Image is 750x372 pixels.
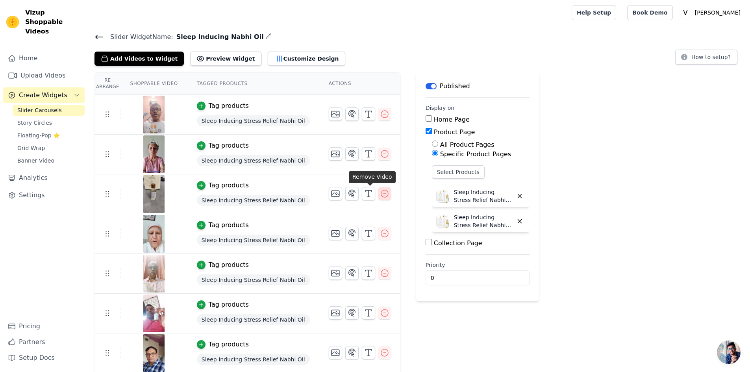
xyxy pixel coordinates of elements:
[434,239,482,247] label: Collection Page
[440,81,470,91] p: Published
[197,354,310,365] span: Sleep Inducing Stress Relief Nabhi Oil
[17,106,62,114] span: Slider Carousels
[6,16,19,28] img: Vizup
[329,346,342,359] button: Change Thumbnail
[717,341,741,364] a: Open chat
[454,188,513,204] p: Sleep Inducing Stress Relief Nabhi Oil
[13,155,85,166] a: Banner Video
[197,314,310,325] span: Sleep Inducing Stress Relief Nabhi Oil
[190,52,261,66] button: Preview Widget
[143,96,165,133] img: tn-4c96866d4a164a9bb89cb5fa72c8e538.png
[3,170,85,186] a: Analytics
[173,32,264,42] span: Sleep Inducing Nabhi Oil
[197,274,310,285] span: Sleep Inducing Stress Relief Nabhi Oil
[329,187,342,200] button: Change Thumbnail
[19,91,67,100] span: Create Widgets
[454,213,513,229] p: Sleep Inducing Stress Relief Nabhi Oil
[197,300,249,309] button: Tag products
[209,340,249,349] div: Tag products
[692,6,744,20] p: [PERSON_NAME]
[143,255,165,292] img: tn-a925dc41e981464abd484459b14e9287.png
[675,55,737,63] a: How to setup?
[683,9,688,17] text: V
[435,188,451,204] img: Sleep Inducing Stress Relief Nabhi Oil
[13,130,85,141] a: Floating-Pop ⭐
[17,144,45,152] span: Grid Wrap
[3,334,85,350] a: Partners
[197,141,249,150] button: Tag products
[572,5,616,20] a: Help Setup
[434,128,475,136] label: Product Page
[268,52,345,66] button: Customize Design
[197,155,310,166] span: Sleep Inducing Stress Relief Nabhi Oil
[3,318,85,334] a: Pricing
[432,165,485,179] button: Select Products
[329,267,342,280] button: Change Thumbnail
[319,72,400,95] th: Actions
[197,115,310,126] span: Sleep Inducing Stress Relief Nabhi Oil
[197,260,249,270] button: Tag products
[187,72,319,95] th: Tagged Products
[426,104,455,112] legend: Display on
[440,141,494,148] label: All Product Pages
[197,101,249,111] button: Tag products
[197,220,249,230] button: Tag products
[143,294,165,332] img: tn-dcee6d1b1f5d4bc49842aaa4478b4a96.png
[94,52,184,66] button: Add Videos to Widget
[17,131,60,139] span: Floating-Pop ⭐
[143,135,165,173] img: tn-856a9bbf74c749d9a853a06dd81171ce.png
[209,101,249,111] div: Tag products
[209,300,249,309] div: Tag products
[25,8,81,36] span: Vizup Shoppable Videos
[209,181,249,190] div: Tag products
[329,306,342,320] button: Change Thumbnail
[3,87,85,103] button: Create Widgets
[104,32,173,42] span: Slider Widget Name:
[426,261,530,269] label: Priority
[94,72,120,95] th: Re Arrange
[197,181,249,190] button: Tag products
[265,31,272,42] div: Edit Name
[17,119,52,127] span: Story Circles
[3,50,85,66] a: Home
[13,143,85,154] a: Grid Wrap
[13,105,85,116] a: Slider Carousels
[197,195,310,206] span: Sleep Inducing Stress Relief Nabhi Oil
[3,350,85,366] a: Setup Docs
[17,157,54,165] span: Banner Video
[675,50,737,65] button: How to setup?
[143,215,165,253] img: tn-41a2a82e51904f6697928efae1f38cc2.png
[434,116,470,123] label: Home Page
[329,147,342,161] button: Change Thumbnail
[329,107,342,121] button: Change Thumbnail
[440,150,511,158] label: Specific Product Pages
[143,175,165,213] img: tn-8eb8902715614c2ab27054f088fec86a.png
[13,117,85,128] a: Story Circles
[627,5,672,20] a: Book Demo
[329,227,342,240] button: Change Thumbnail
[513,189,526,203] button: Delete widget
[120,72,187,95] th: Shoppable Video
[3,68,85,83] a: Upload Videos
[435,213,451,229] img: Sleep Inducing Stress Relief Nabhi Oil
[209,220,249,230] div: Tag products
[197,340,249,349] button: Tag products
[209,260,249,270] div: Tag products
[513,215,526,228] button: Delete widget
[209,141,249,150] div: Tag products
[143,334,165,372] img: tn-0553b712743d4f0190633dec80da0ca8.png
[197,235,310,246] span: Sleep Inducing Stress Relief Nabhi Oil
[679,6,744,20] button: V [PERSON_NAME]
[3,187,85,203] a: Settings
